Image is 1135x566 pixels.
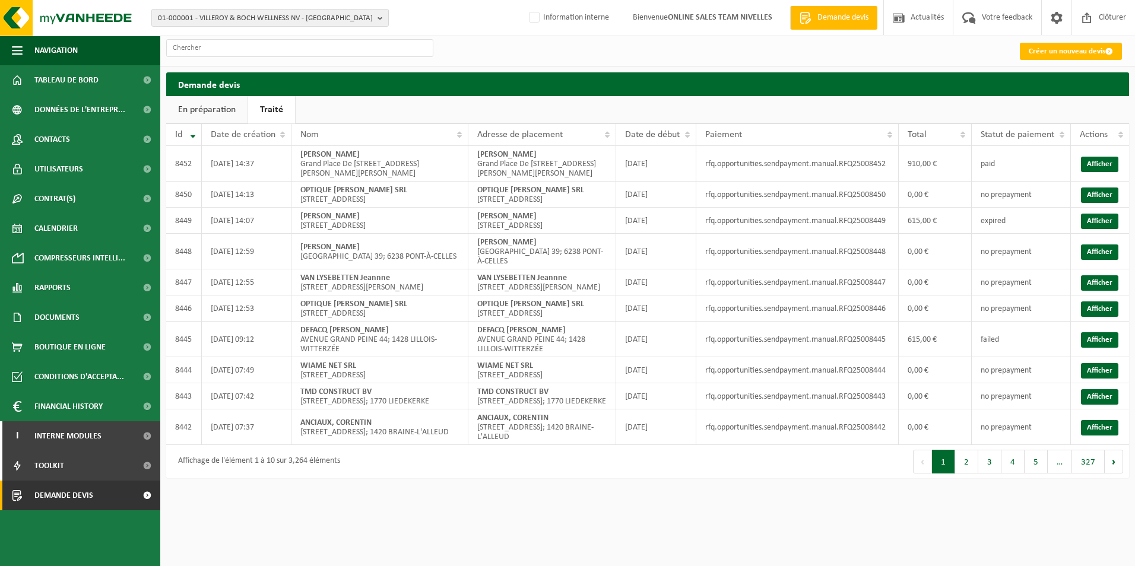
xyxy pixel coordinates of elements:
td: Grand Place De [STREET_ADDRESS][PERSON_NAME][PERSON_NAME] [468,146,616,182]
td: rfq.opportunities.sendpayment.manual.RFQ25008445 [696,322,899,357]
td: [STREET_ADDRESS]; 1420 BRAINE-L'ALLEUD [291,409,468,445]
a: Afficher [1081,275,1118,291]
span: no prepayment [981,392,1032,401]
td: 910,00 € [899,146,972,182]
a: Afficher [1081,187,1118,203]
td: rfq.opportunities.sendpayment.manual.RFQ25008450 [696,182,899,208]
td: [DATE] 09:12 [202,322,291,357]
button: 4 [1001,450,1025,473]
td: [DATE] [616,409,696,445]
td: 0,00 € [899,182,972,208]
span: Adresse de placement [477,130,563,139]
button: Previous [913,450,932,473]
span: Contrat(s) [34,184,75,214]
td: 615,00 € [899,208,972,234]
strong: TMD CONSTRUCT BV [300,387,372,396]
a: Afficher [1081,389,1118,405]
span: no prepayment [981,304,1032,313]
a: Afficher [1081,244,1118,260]
strong: [PERSON_NAME] [477,212,537,221]
span: no prepayment [981,366,1032,375]
span: Statut de paiement [981,130,1054,139]
strong: OPTIQUE [PERSON_NAME] SRL [477,186,584,195]
span: expired [981,217,1006,225]
td: 8448 [166,234,202,269]
td: rfq.opportunities.sendpayment.manual.RFQ25008448 [696,234,899,269]
a: Créer un nouveau devis [1020,43,1122,60]
td: rfq.opportunities.sendpayment.manual.RFQ25008444 [696,357,899,383]
td: rfq.opportunities.sendpayment.manual.RFQ25008449 [696,208,899,234]
span: Date de création [211,130,275,139]
button: 1 [932,450,955,473]
span: Paiement [705,130,742,139]
td: rfq.opportunities.sendpayment.manual.RFQ25008447 [696,269,899,295]
a: Afficher [1081,157,1118,172]
td: [STREET_ADDRESS] [291,208,468,234]
span: no prepayment [981,190,1032,199]
a: Afficher [1081,214,1118,229]
strong: ONLINE SALES TEAM NIVELLES [668,13,772,22]
td: [DATE] 14:37 [202,146,291,182]
span: failed [981,335,999,344]
strong: DEFACQ [PERSON_NAME] [477,326,566,335]
td: 0,00 € [899,383,972,409]
td: 8444 [166,357,202,383]
strong: ANCIAUX, CORENTIN [477,414,549,422]
button: 327 [1072,450,1105,473]
a: Afficher [1081,301,1118,317]
td: 8445 [166,322,202,357]
span: Compresseurs intelli... [34,243,125,273]
td: [DATE] [616,295,696,322]
td: 8452 [166,146,202,182]
span: Contacts [34,125,70,154]
span: no prepayment [981,247,1032,256]
a: Afficher [1081,420,1118,435]
button: 01-000001 - VILLEROY & BOCH WELLNESS NV - [GEOGRAPHIC_DATA] [151,9,389,27]
label: Information interne [527,9,609,27]
td: [DATE] [616,322,696,357]
td: 8449 [166,208,202,234]
td: [STREET_ADDRESS]; 1770 LIEDEKERKE [468,383,616,409]
td: [DATE] [616,357,696,383]
div: Affichage de l'élément 1 à 10 sur 3,264 éléments [172,451,340,472]
input: Chercher [166,39,433,57]
strong: WIAME NET SRL [477,361,533,370]
span: … [1048,450,1072,473]
td: [STREET_ADDRESS] [468,208,616,234]
strong: [PERSON_NAME] [300,243,360,252]
span: Financial History [34,392,103,421]
span: Date de début [625,130,680,139]
span: Conditions d'accepta... [34,362,124,392]
td: [DATE] 12:55 [202,269,291,295]
td: 8446 [166,295,202,322]
strong: VAN LYSEBETTEN Jeannne [300,274,390,282]
button: Next [1105,450,1123,473]
td: [STREET_ADDRESS]; 1420 BRAINE-L'ALLEUD [468,409,616,445]
button: 3 [978,450,1001,473]
td: 0,00 € [899,295,972,322]
h2: Demande devis [166,72,1129,96]
td: 0,00 € [899,269,972,295]
strong: DEFACQ [PERSON_NAME] [300,326,389,335]
td: [STREET_ADDRESS] [468,182,616,208]
td: AVENUE GRAND PEINE 44; 1428 LILLOIS-WITTERZÉE [291,322,468,357]
td: [DATE] [616,182,696,208]
span: Tableau de bord [34,65,99,95]
a: Demande devis [790,6,877,30]
span: I [12,421,23,451]
td: [GEOGRAPHIC_DATA] 39; 6238 PONT-À-CELLES [468,234,616,269]
td: [DATE] 14:07 [202,208,291,234]
td: [STREET_ADDRESS][PERSON_NAME] [468,269,616,295]
span: Rapports [34,273,71,303]
td: [STREET_ADDRESS] [291,182,468,208]
td: Grand Place De [STREET_ADDRESS][PERSON_NAME][PERSON_NAME] [291,146,468,182]
strong: OPTIQUE [PERSON_NAME] SRL [477,300,584,309]
span: Total [908,130,927,139]
td: 0,00 € [899,357,972,383]
a: Traité [248,96,295,123]
td: 8443 [166,383,202,409]
span: Navigation [34,36,78,65]
strong: TMD CONSTRUCT BV [477,387,549,396]
td: rfq.opportunities.sendpayment.manual.RFQ25008452 [696,146,899,182]
span: Actions [1080,130,1108,139]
